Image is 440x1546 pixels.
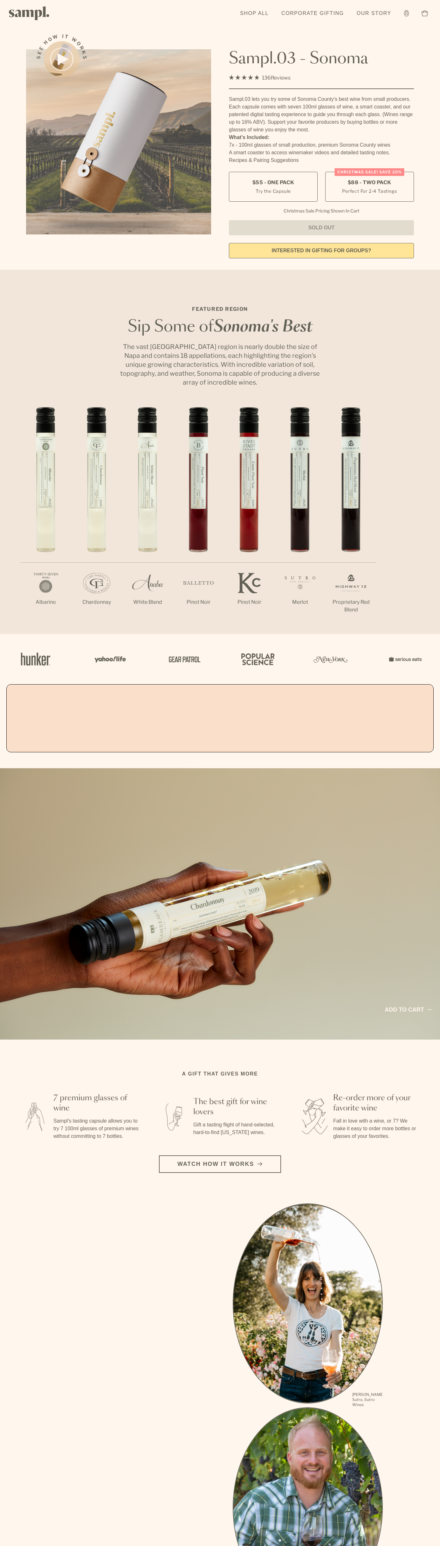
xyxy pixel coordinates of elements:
[229,149,414,157] li: A smart coaster to access winemaker videos and detailed tasting notes.
[193,1097,280,1117] h3: The best gift for wine lovers
[26,49,211,234] img: Sampl.03 - Sonoma
[224,598,275,606] p: Pinot Noir
[275,598,326,606] p: Merlot
[90,645,128,673] img: Artboard_6_04f9a106-072f-468a-bdd7-f11783b05722_x450.png
[173,598,224,606] p: Pinot Noir
[9,6,50,20] img: Sampl logo
[229,243,414,258] a: interested in gifting for groups?
[342,188,397,194] small: Perfect For 2-4 Tastings
[229,95,414,134] div: Sampl.03 lets you try some of Sonoma County's best wine from small producers. Each capsule comes ...
[229,73,291,82] div: 136Reviews
[159,1155,281,1173] button: Watch how it works
[193,1121,280,1136] p: Gift a tasting flight of hand-selected, hard-to-find [US_STATE] wines.
[118,305,322,313] p: Featured Region
[354,6,395,20] a: Our Story
[385,1006,431,1014] a: Add to cart
[17,645,55,673] img: Artboard_1_c8cd28af-0030-4af1-819c-248e302c7f06_x450.png
[229,141,414,149] li: 7x - 100ml glasses of small production, premium Sonoma County wines
[333,1117,420,1140] p: Fall in love with a wine, or 7? We make it easy to order more bottles or glasses of your favorites.
[238,645,276,673] img: Artboard_4_28b4d326-c26e-48f9-9c80-911f17d6414e_x450.png
[385,645,423,673] img: Artboard_7_5b34974b-f019-449e-91fb-745f8d0877ee_x450.png
[53,1117,140,1140] p: Sampl's tasting capsule allows you to try 7 100ml glasses of premium wines without committing to ...
[229,135,269,140] strong: What’s Included:
[348,179,391,186] span: $88 - Two Pack
[278,6,347,20] a: Corporate Gifting
[182,1070,258,1078] h2: A gift that gives more
[326,598,376,614] p: Proprietary Red Blend
[335,168,404,176] div: Christmas SALE! Save 20%
[352,1392,383,1407] p: [PERSON_NAME] Sutro, Sutro Wines
[229,49,414,68] h1: Sampl.03 - Sonoma
[71,598,122,606] p: Chardonnay
[237,6,272,20] a: Shop All
[280,208,362,214] li: Christmas Sale Pricing Shown In Cart
[20,598,71,606] p: Albarino
[229,157,414,164] li: Recipes & Pairing Suggestions
[122,598,173,606] p: White Blend
[44,41,79,77] button: See how it works
[53,1093,140,1113] h3: 7 premium glasses of wine
[256,188,291,194] small: Try the Capsule
[214,319,313,335] em: Sonoma's Best
[118,319,322,335] h2: Sip Some of
[312,645,350,673] img: Artboard_3_0b291449-6e8c-4d07-b2c2-3f3601a19cd1_x450.png
[271,75,291,81] span: Reviews
[252,179,294,186] span: $55 - One Pack
[333,1093,420,1113] h3: Re-order more of your favorite wine
[262,75,271,81] span: 136
[164,645,202,673] img: Artboard_5_7fdae55a-36fd-43f7-8bfd-f74a06a2878e_x450.png
[118,342,322,387] p: The vast [GEOGRAPHIC_DATA] region is nearly double the size of Napa and contains 18 appellations,...
[229,220,414,235] button: Sold Out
